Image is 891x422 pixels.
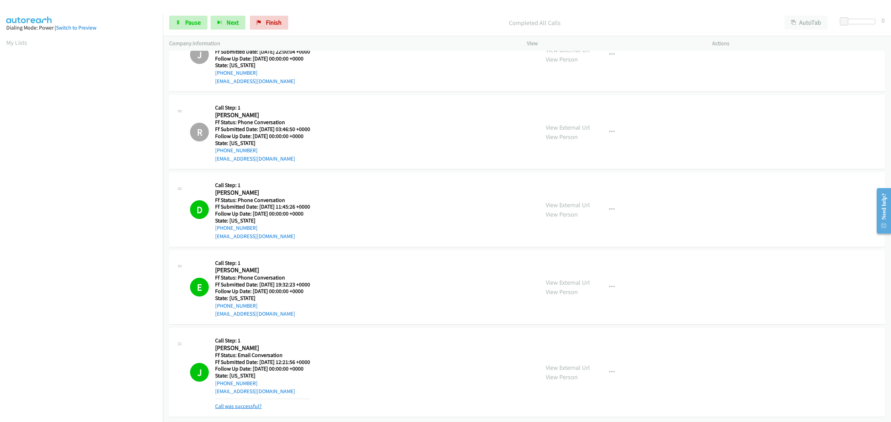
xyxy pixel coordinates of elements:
[215,104,319,111] h5: Call Step: 1
[227,18,239,26] span: Next
[215,352,310,359] h5: Ff Status: Email Conversation
[215,155,295,162] a: [EMAIL_ADDRESS][DOMAIN_NAME]
[546,123,590,131] a: View External Url
[712,39,885,48] p: Actions
[215,281,310,288] h5: Ff Submitted Date: [DATE] 19:32:23 +0000
[546,46,590,54] a: View External Url
[215,274,310,281] h5: Ff Status: Phone Conversation
[190,278,209,297] h1: E
[215,119,319,126] h5: Ff Status: Phone Conversation
[215,359,310,366] h5: Ff Submitted Date: [DATE] 12:21:56 +0000
[215,337,310,344] h5: Call Step: 1
[215,403,262,409] a: Call was successful?
[56,24,96,31] a: Switch to Preview
[215,147,258,154] a: [PHONE_NUMBER]
[6,24,157,32] div: Dialing Mode: Power |
[215,78,295,84] a: [EMAIL_ADDRESS][DOMAIN_NAME]
[215,70,258,76] a: [PHONE_NUMBER]
[6,54,163,384] iframe: Dialpad
[215,203,310,210] h5: Ff Submitted Date: [DATE] 11:45:26 +0000
[215,233,295,240] a: [EMAIL_ADDRESS][DOMAIN_NAME]
[215,288,310,295] h5: Follow Up Date: [DATE] 00:00:00 +0000
[871,183,891,238] iframe: Resource Center
[843,19,875,24] div: Delay between calls (in seconds)
[215,344,310,352] h2: [PERSON_NAME]
[215,62,319,69] h5: State: [US_STATE]
[215,302,258,309] a: [PHONE_NUMBER]
[546,210,578,218] a: View Person
[527,39,700,48] p: View
[215,260,310,267] h5: Call Step: 1
[190,45,209,64] h1: J
[215,55,319,62] h5: Follow Up Date: [DATE] 00:00:00 +0000
[546,288,578,296] a: View Person
[215,189,310,197] h2: [PERSON_NAME]
[784,16,828,30] button: AutoTab
[215,48,319,55] h5: Ff Submitted Date: [DATE] 22:00:04 +0000
[6,39,27,47] a: My Lists
[215,126,319,133] h5: Ff Submitted Date: [DATE] 03:46:50 +0000
[190,363,209,382] h1: J
[215,217,310,224] h5: State: [US_STATE]
[215,197,310,204] h5: Ff Status: Phone Conversation
[190,200,209,219] h1: D
[215,372,310,379] h5: State: [US_STATE]
[215,133,319,140] h5: Follow Up Date: [DATE] 00:00:00 +0000
[215,111,319,119] h2: [PERSON_NAME]
[546,278,590,286] a: View External Url
[546,133,578,141] a: View Person
[215,295,310,302] h5: State: [US_STATE]
[169,39,514,48] p: Company Information
[546,201,590,209] a: View External Url
[266,18,282,26] span: Finish
[546,55,578,63] a: View Person
[190,123,209,141] h1: R
[215,388,295,395] a: [EMAIL_ADDRESS][DOMAIN_NAME]
[215,365,310,372] h5: Follow Up Date: [DATE] 00:00:00 +0000
[215,225,258,231] a: [PHONE_NUMBER]
[185,18,201,26] span: Pause
[298,18,772,27] p: Completed All Calls
[211,16,245,30] button: Next
[215,380,258,387] a: [PHONE_NUMBER]
[215,266,310,274] h2: [PERSON_NAME]
[215,210,310,217] h5: Follow Up Date: [DATE] 00:00:00 +0000
[169,16,207,30] a: Pause
[215,182,310,189] h5: Call Step: 1
[215,140,319,147] h5: State: [US_STATE]
[546,364,590,372] a: View External Url
[882,16,885,25] div: 0
[250,16,288,30] a: Finish
[546,373,578,381] a: View Person
[215,310,295,317] a: [EMAIL_ADDRESS][DOMAIN_NAME]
